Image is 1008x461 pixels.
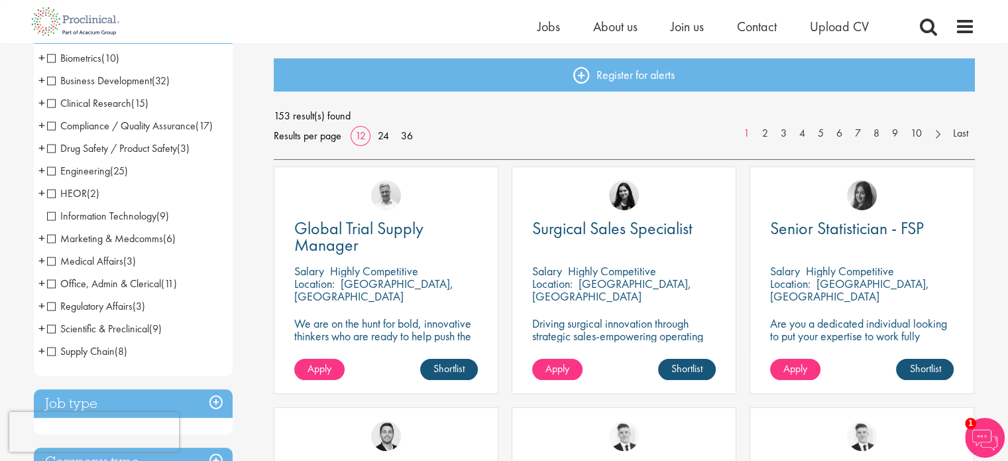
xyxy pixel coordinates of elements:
p: Driving surgical innovation through strategic sales-empowering operating rooms with cutting-edge ... [532,317,716,367]
span: Medical Affairs [47,254,123,268]
a: Jobs [537,18,560,35]
span: (9) [149,322,162,336]
img: Heidi Hennigan [847,180,877,210]
span: Compliance / Quality Assurance [47,119,213,133]
a: 1 [737,126,756,141]
span: Biometrics [47,51,119,65]
span: Apply [545,362,569,375]
span: Supply Chain [47,344,127,358]
span: + [38,48,45,68]
span: Office, Admin & Clerical [47,277,161,291]
span: Scientific & Preclinical [47,322,162,336]
iframe: reCAPTCHA [9,412,179,452]
span: Global Trial Supply Manager [294,217,423,256]
span: Salary [294,263,324,279]
span: Results per page [274,126,341,146]
span: Marketing & Medcomms [47,231,163,245]
a: Shortlist [896,359,954,380]
span: + [38,341,45,361]
span: (25) [110,164,128,178]
a: Upload CV [810,18,869,35]
p: [GEOGRAPHIC_DATA], [GEOGRAPHIC_DATA] [770,276,929,304]
span: Location: [770,276,811,291]
span: 1 [965,418,976,429]
span: (3) [123,254,136,268]
span: Drug Safety / Product Safety [47,141,190,155]
span: Engineering [47,164,110,178]
a: Global Trial Supply Manager [294,220,478,253]
img: Joshua Bye [371,180,401,210]
span: + [38,228,45,248]
a: 2 [756,126,775,141]
span: Salary [770,263,800,279]
a: Apply [532,359,583,380]
p: Highly Competitive [806,263,894,279]
a: 9 [885,126,905,141]
span: + [38,161,45,180]
span: (15) [131,96,148,110]
span: Location: [532,276,573,291]
a: 7 [848,126,868,141]
a: 8 [867,126,886,141]
span: (3) [133,299,145,313]
span: (11) [161,277,177,291]
span: Business Development [47,74,152,88]
a: Register for alerts [274,58,975,92]
span: Clinical Research [47,96,131,110]
a: Last [946,126,975,141]
span: Drug Safety / Product Safety [47,141,177,155]
span: Biometrics [47,51,101,65]
span: (8) [115,344,127,358]
p: We are on the hunt for bold, innovative thinkers who are ready to help push the boundaries of sci... [294,317,478,367]
span: + [38,115,45,135]
h3: Job type [34,389,233,418]
p: Highly Competitive [330,263,418,279]
a: Join us [671,18,704,35]
img: Nicolas Daniel [847,421,877,451]
span: Regulatory Affairs [47,299,145,313]
span: Surgical Sales Specialist [532,217,693,239]
span: + [38,251,45,271]
a: Shortlist [420,359,478,380]
a: Senior Statistician - FSP [770,220,954,237]
span: (10) [101,51,119,65]
a: 6 [830,126,849,141]
img: Parker Jensen [371,421,401,451]
a: Apply [770,359,820,380]
span: Location: [294,276,335,291]
span: Engineering [47,164,128,178]
span: 153 result(s) found [274,106,975,126]
a: 4 [793,126,812,141]
span: Regulatory Affairs [47,299,133,313]
span: Marketing & Medcomms [47,231,176,245]
span: Compliance / Quality Assurance [47,119,196,133]
p: Are you a dedicated individual looking to put your expertise to work fully flexibly in a remote p... [770,317,954,355]
span: Apply [783,362,807,375]
span: (17) [196,119,213,133]
a: About us [593,18,638,35]
span: + [38,138,45,158]
span: (6) [163,231,176,245]
span: HEOR [47,186,99,200]
span: Scientific & Preclinical [47,322,149,336]
p: [GEOGRAPHIC_DATA], [GEOGRAPHIC_DATA] [532,276,691,304]
span: HEOR [47,186,87,200]
span: Office, Admin & Clerical [47,277,177,291]
img: Nicolas Daniel [609,421,639,451]
span: (32) [152,74,170,88]
span: Information Technology [47,209,156,223]
span: + [38,70,45,90]
span: Contact [737,18,777,35]
p: Highly Competitive [568,263,656,279]
span: + [38,93,45,113]
span: + [38,296,45,316]
a: Indre Stankeviciute [609,180,639,210]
